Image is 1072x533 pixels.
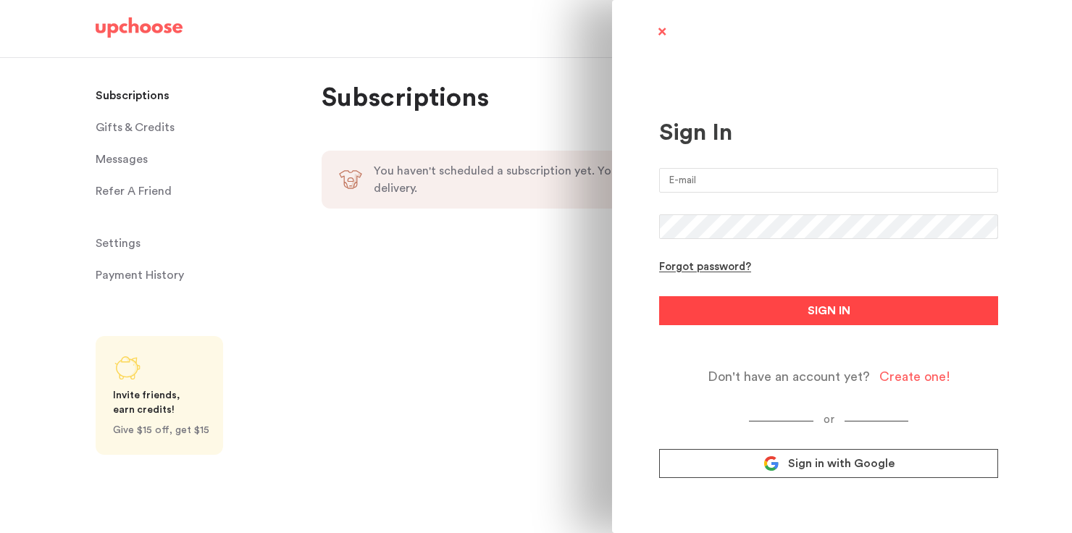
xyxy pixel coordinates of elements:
[659,119,998,146] div: Sign In
[879,369,950,385] div: Create one!
[788,456,895,471] span: Sign in with Google
[659,261,751,274] div: Forgot password?
[808,302,850,319] span: SIGN IN
[813,414,845,425] span: or
[659,168,998,193] input: E-mail
[659,449,998,478] a: Sign in with Google
[659,296,998,325] button: SIGN IN
[708,369,870,385] span: Don't have an account yet?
